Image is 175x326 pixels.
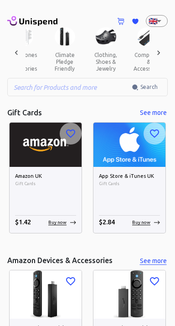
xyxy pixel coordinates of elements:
img: Amazon Fire TV Stick 4K Max streaming device, Wi-Fi 6, Alexa Voice Remote (includes TV controls) ... [10,270,82,318]
img: Clothing, Shoes & Jewelry [96,27,116,46]
span: $ 1.42 [15,218,31,226]
img: App Store & iTunes UK image [93,123,165,167]
button: clothing, shoes & jewelry [85,46,126,78]
h5: Gift Cards [7,108,42,118]
span: Search [140,83,158,92]
input: Search for Products and more [7,78,132,96]
button: See more [139,107,168,119]
button: computers & accessories [126,46,170,78]
span: Gift Cards [99,180,160,187]
p: Buy now [132,219,150,226]
div: 🇬🇧 [146,15,168,27]
span: $ 2.84 [99,218,115,226]
button: climate pledge friendly [44,46,85,78]
button: See more [139,255,168,267]
img: Amazon Fire TV Stick with Alexa Voice Remote (includes TV controls), free &amp; live TV without c... [93,270,165,318]
img: Amazon UK image [10,123,82,167]
h6: App Store & iTunes UK [99,172,160,181]
h5: Amazon Devices & Accessories [7,256,113,265]
h6: Amazon UK [15,172,76,181]
img: Climate Pledge Friendly [55,27,75,46]
p: Buy now [48,219,67,226]
p: 🇬🇧 [149,16,153,26]
img: Computers & Accessories [137,27,160,46]
span: Gift Cards [15,180,76,187]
